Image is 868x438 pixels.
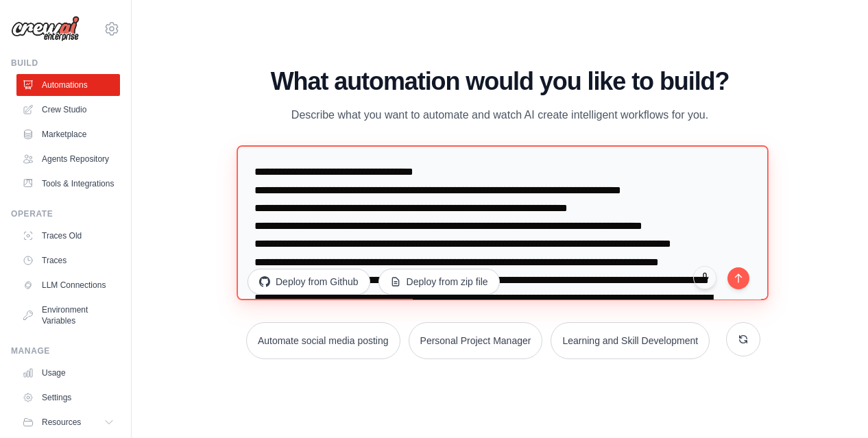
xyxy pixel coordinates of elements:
button: Personal Project Manager [409,322,543,359]
a: Automations [16,74,120,96]
h1: What automation would you like to build? [239,68,760,95]
button: Deploy from zip file [378,269,500,295]
button: Resources [16,411,120,433]
button: Deploy from Github [248,269,370,295]
div: Manage [11,345,120,356]
a: LLM Connections [16,274,120,296]
span: Resources [42,417,81,428]
a: Traces [16,250,120,271]
img: Logo [11,16,80,42]
a: Tools & Integrations [16,173,120,195]
a: Agents Repository [16,148,120,170]
div: Build [11,58,120,69]
p: Describe what you want to automate and watch AI create intelligent workflows for you. [269,106,730,124]
div: Operate [11,208,120,219]
a: Crew Studio [16,99,120,121]
a: Traces Old [16,225,120,247]
a: Settings [16,387,120,409]
iframe: Chat Widget [799,372,868,438]
a: Usage [16,362,120,384]
a: Environment Variables [16,299,120,332]
button: Learning and Skill Development [551,322,710,359]
a: Marketplace [16,123,120,145]
button: Automate social media posting [246,322,400,359]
